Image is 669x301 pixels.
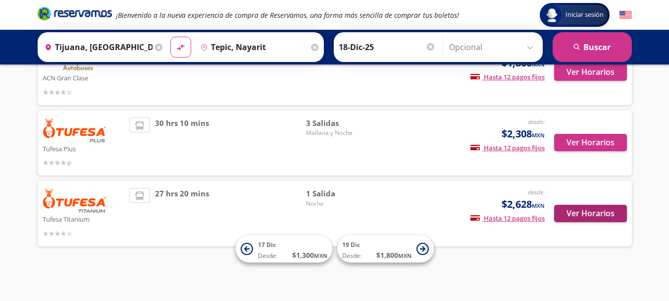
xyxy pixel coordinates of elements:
span: 27 hrs 20 mins [155,188,209,239]
button: Buscar [553,32,632,62]
span: 1 Salida [306,188,375,199]
span: Desde: [258,251,277,260]
p: ACN Gran Clase [43,71,125,83]
small: MXN [532,131,545,139]
span: $2,308 [502,126,545,141]
button: Ver Horarios [554,63,627,81]
small: MXN [398,252,412,259]
span: 19 Dic [342,241,360,249]
i: Brand Logo [38,6,112,21]
input: Buscar Destino [197,35,309,60]
a: Brand Logo [38,6,112,24]
span: Iniciar sesión [562,10,608,20]
img: Tufesa Plus [43,118,107,142]
span: $ 1,800 [376,250,412,260]
span: Mañana y Noche [306,128,375,137]
button: 17 DicDesde:$1,300MXN [236,236,332,263]
small: MXN [314,252,327,259]
em: ¡Bienvenido a la nueva experiencia de compra de Reservamos, una forma más sencilla de comprar tus... [116,10,459,20]
img: Tufesa Titanium [43,188,107,213]
small: MXN [532,202,545,209]
span: Hasta 12 pagos fijos [470,143,545,152]
span: 17 Dic [258,241,276,249]
span: Desde: [342,251,361,260]
button: Ver Horarios [554,205,627,222]
span: Noche [306,199,375,208]
input: Buscar Origen [41,35,153,60]
p: Tufesa Plus [43,142,125,154]
span: 30 hrs 10 mins [155,118,209,169]
em: desde: [528,188,545,196]
button: Ver Horarios [554,134,627,151]
button: 19 DicDesde:$1,800MXN [337,236,434,263]
span: $ 1,300 [292,250,327,260]
em: desde: [528,118,545,126]
span: 28 hrs 50 mins [155,47,209,98]
span: 3 Salidas [306,118,375,129]
p: Tufesa Titanium [43,213,125,225]
span: $2,628 [502,197,545,212]
button: English [619,9,632,21]
span: Hasta 12 pagos fijos [470,72,545,81]
input: Opcional [449,35,538,60]
span: Hasta 12 pagos fijos [470,214,545,223]
input: Elegir Fecha [339,35,436,60]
